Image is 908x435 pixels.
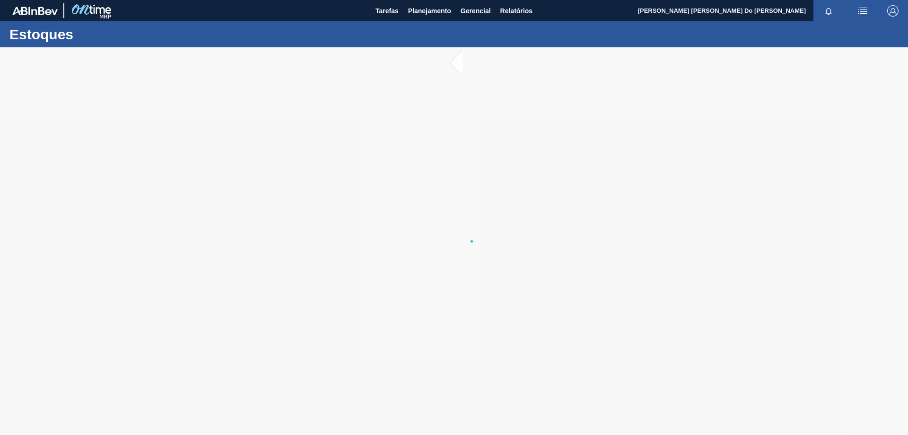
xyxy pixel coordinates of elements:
[408,5,451,17] span: Planejamento
[500,5,533,17] span: Relatórios
[461,5,491,17] span: Gerencial
[887,5,899,17] img: Logout
[375,5,399,17] span: Tarefas
[12,7,58,15] img: TNhmsLtSVTkK8tSr43FrP2fwEKptu5GPRR3wAAAABJRU5ErkJggg==
[857,5,868,17] img: userActions
[9,29,177,40] h1: Estoques
[813,4,844,18] button: Notificações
